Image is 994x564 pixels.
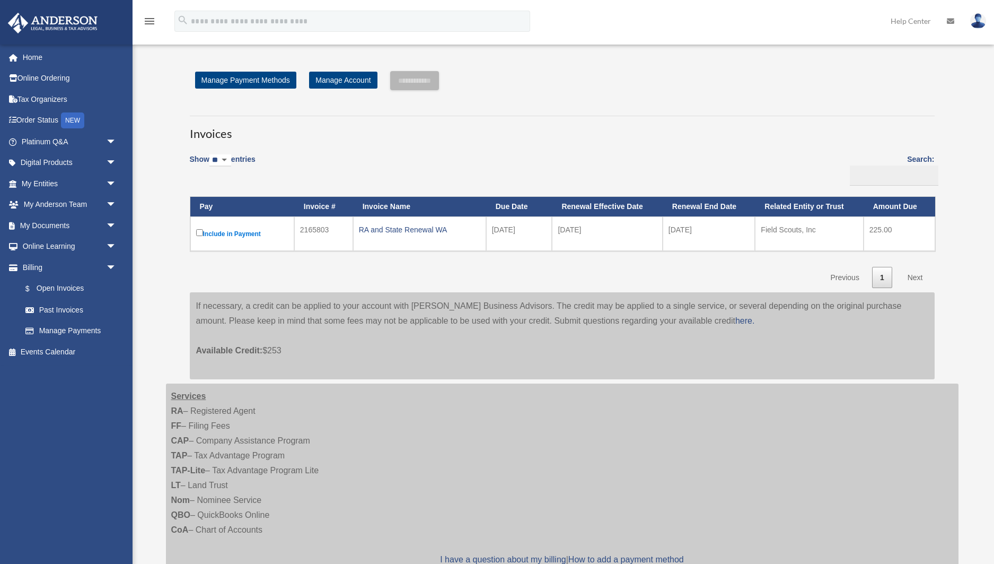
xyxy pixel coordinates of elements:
[106,131,127,153] span: arrow_drop_down
[171,451,188,460] strong: TAP
[7,152,133,173] a: Digital Productsarrow_drop_down
[822,267,867,289] a: Previous
[171,421,182,430] strong: FF
[171,436,189,445] strong: CAP
[171,481,181,490] strong: LT
[171,510,190,519] strong: QBO
[190,292,935,379] div: If necessary, a credit can be applied to your account with [PERSON_NAME] Business Advisors. The c...
[171,406,183,415] strong: RA
[15,278,122,300] a: $Open Invoices
[106,152,127,174] span: arrow_drop_down
[7,257,127,278] a: Billingarrow_drop_down
[7,194,133,215] a: My Anderson Teamarrow_drop_down
[309,72,377,89] a: Manage Account
[196,229,203,236] input: Include in Payment
[143,15,156,28] i: menu
[106,194,127,216] span: arrow_drop_down
[209,154,231,167] select: Showentries
[171,525,189,534] strong: CoA
[143,19,156,28] a: menu
[7,110,133,132] a: Order StatusNEW
[552,197,662,216] th: Renewal Effective Date: activate to sort column ascending
[61,112,84,128] div: NEW
[568,555,684,564] a: How to add a payment method
[5,13,101,33] img: Anderson Advisors Platinum Portal
[195,72,296,89] a: Manage Payment Methods
[190,197,294,216] th: Pay: activate to sort column descending
[106,215,127,237] span: arrow_drop_down
[190,116,935,142] h3: Invoices
[171,466,206,475] strong: TAP-Lite
[7,68,133,89] a: Online Ordering
[171,392,206,401] strong: Services
[755,216,863,251] td: Field Scouts, Inc
[15,299,127,320] a: Past Invoices
[106,236,127,258] span: arrow_drop_down
[7,236,133,257] a: Online Learningarrow_drop_down
[486,216,552,251] td: [DATE]
[196,227,288,240] label: Include in Payment
[663,197,755,216] th: Renewal End Date: activate to sort column ascending
[970,13,986,29] img: User Pic
[7,89,133,110] a: Tax Organizers
[31,282,37,296] span: $
[755,197,863,216] th: Related Entity or Trust: activate to sort column ascending
[552,216,662,251] td: [DATE]
[106,173,127,195] span: arrow_drop_down
[7,47,133,68] a: Home
[7,131,133,152] a: Platinum Q&Aarrow_drop_down
[7,215,133,236] a: My Documentsarrow_drop_down
[864,197,935,216] th: Amount Due: activate to sort column ascending
[177,14,189,26] i: search
[196,346,263,355] span: Available Credit:
[846,153,935,186] label: Search:
[196,328,928,358] p: $253
[171,496,190,505] strong: Nom
[359,222,480,237] div: RA and State Renewal WA
[872,267,892,289] a: 1
[864,216,935,251] td: 225.00
[486,197,552,216] th: Due Date: activate to sort column ascending
[663,216,755,251] td: [DATE]
[900,267,931,289] a: Next
[190,153,256,177] label: Show entries
[7,173,133,194] a: My Entitiesarrow_drop_down
[440,555,566,564] a: I have a question about my billing
[353,197,486,216] th: Invoice Name: activate to sort column ascending
[735,316,754,325] a: here.
[850,166,938,186] input: Search:
[15,320,127,342] a: Manage Payments
[294,197,353,216] th: Invoice #: activate to sort column ascending
[294,216,353,251] td: 2165803
[106,257,127,279] span: arrow_drop_down
[7,341,133,362] a: Events Calendar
